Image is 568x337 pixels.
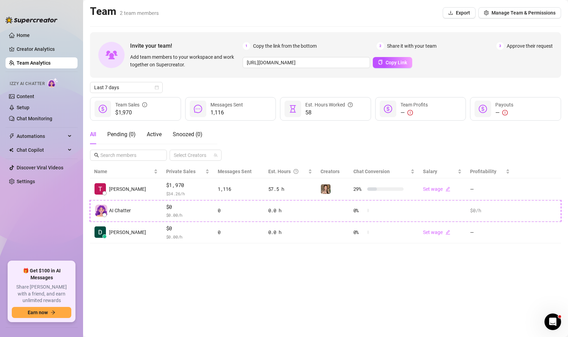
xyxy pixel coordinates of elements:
img: logo-BBDzfeDw.svg [6,17,57,24]
span: 0 % [353,228,364,236]
div: $0 /h [470,207,510,214]
span: Payouts [495,102,513,107]
div: — [495,109,513,117]
span: [PERSON_NAME] [109,228,146,236]
span: $ 0.00 /h [166,233,209,240]
span: Share [PERSON_NAME] with a friend, and earn unlimited rewards [12,284,71,304]
span: dollar-circle [479,105,487,113]
a: Setup [17,105,29,110]
span: $1,970 [115,109,147,117]
span: hourglass [289,105,297,113]
span: Chat Conversion [353,169,390,174]
th: Creators [316,165,349,178]
button: Copy Link [373,57,412,68]
a: Discover Viral Videos [17,165,63,170]
span: [PERSON_NAME] [109,185,146,193]
span: Share it with your team [387,42,436,50]
img: Chat Copilot [9,148,13,152]
span: 1,116 [210,109,243,117]
span: arrow-right [51,310,55,315]
span: Messages Sent [218,169,252,174]
span: 3 [496,42,504,50]
span: Earn now [28,310,48,315]
span: dollar-circle [384,105,392,113]
span: search [94,153,99,158]
span: edit [445,187,450,191]
div: Team Sales [115,101,147,109]
div: — [400,109,428,117]
span: $ 0.00 /h [166,212,209,218]
span: Active [147,131,162,138]
span: info-circle [142,101,147,109]
span: Name [94,168,152,175]
td: — [466,178,514,200]
span: message [194,105,202,113]
div: Pending ( 0 ) [107,130,136,139]
div: All [90,130,96,139]
div: 0.0 h [268,207,313,214]
span: exclamation-circle [407,110,413,115]
span: 0 % [353,207,364,214]
span: 58 [305,109,353,117]
span: Salary [423,169,437,174]
a: Set wageedit [423,186,450,192]
span: Chat Copilot [17,144,66,156]
a: Home [17,32,30,38]
a: Settings [17,179,35,184]
span: team [214,153,218,157]
span: thunderbolt [9,133,15,139]
span: dollar-circle [99,105,107,113]
button: Export [443,7,476,18]
a: Creator Analytics [17,44,72,55]
iframe: Intercom live chat [544,313,561,330]
img: Toni Zoaretz [94,183,106,195]
span: Snoozed ( 0 ) [173,131,202,138]
span: Izzy AI Chatter [10,81,45,87]
div: Est. Hours [268,168,307,175]
span: Copy the link from the bottom [253,42,317,50]
span: Add team members to your workspace and work together on Supercreator. [130,53,240,68]
span: 1 [243,42,250,50]
span: Copy Link [386,60,407,65]
span: 2 [377,42,384,50]
span: AI Chatter [109,207,131,214]
img: AI Chatter [47,78,58,88]
span: $0 [166,203,209,211]
span: $0 [166,224,209,233]
div: 1,116 [218,185,260,193]
th: Name [90,165,162,178]
span: edit [445,230,450,235]
span: setting [484,10,489,15]
div: 0 [218,228,260,236]
span: Private Sales [166,169,196,174]
button: Earn nowarrow-right [12,307,71,318]
span: $1,970 [166,181,209,189]
td: — [466,222,514,243]
span: calendar [155,85,159,90]
a: Set wageedit [423,230,450,235]
span: $ 34.26 /h [166,190,209,197]
span: 🎁 Get $100 in AI Messages [12,268,71,281]
span: Export [456,10,470,16]
img: David Goldshtei… [94,226,106,238]
span: Profitability [470,169,496,174]
span: exclamation-circle [502,110,508,115]
div: Est. Hours Worked [305,101,353,109]
span: Last 7 days [94,82,159,93]
div: 0 [218,207,260,214]
span: Messages Sent [210,102,243,107]
div: 57.5 h [268,185,313,193]
span: download [448,10,453,15]
a: Chat Monitoring [17,116,52,121]
span: 29 % [353,185,364,193]
input: Search members [100,151,157,159]
span: Invite your team! [130,41,243,50]
img: Israilit [321,184,331,194]
img: izzy-ai-chatter-avatar-DDCN_rTZ.svg [95,205,107,217]
span: question-circle [294,168,298,175]
h2: Team [90,5,159,18]
a: Content [17,94,34,99]
span: Team Profits [400,102,428,107]
button: Manage Team & Permissions [478,7,561,18]
div: 0.0 h [268,228,313,236]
